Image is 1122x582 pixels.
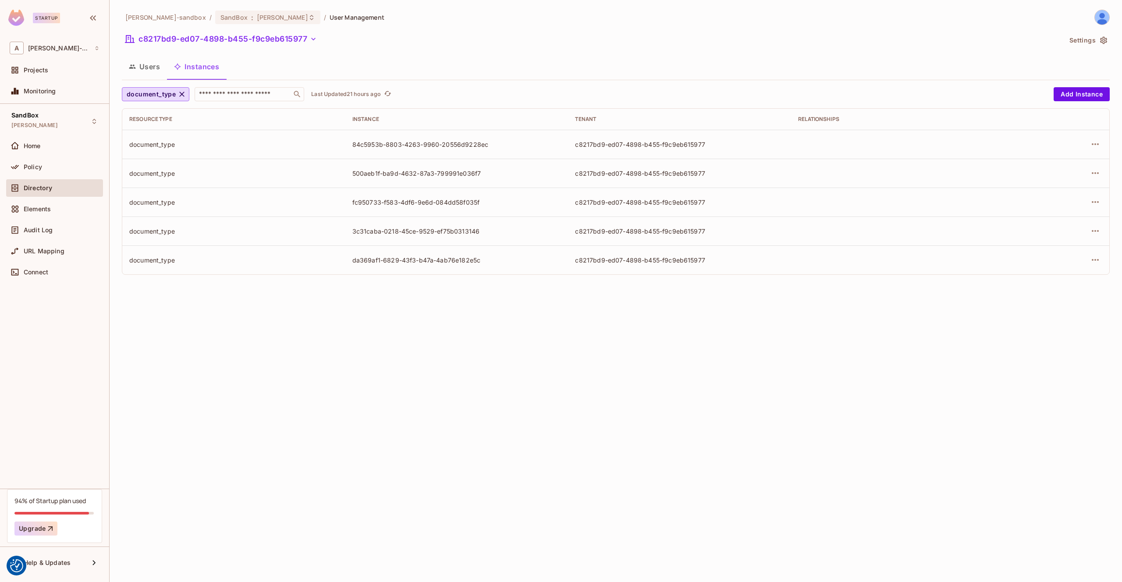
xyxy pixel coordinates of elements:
[129,169,338,177] div: document_type
[352,116,561,123] div: Instance
[381,89,393,99] span: Click to refresh data
[24,227,53,234] span: Audit Log
[251,14,254,21] span: :
[1066,33,1110,47] button: Settings
[24,142,41,149] span: Home
[352,169,561,177] div: 500aeb1f-ba9d-4632-87a3-799991e036f7
[24,67,48,74] span: Projects
[129,198,338,206] div: document_type
[384,90,391,99] span: refresh
[575,116,784,123] div: Tenant
[1095,10,1109,25] img: James Duncan
[24,88,56,95] span: Monitoring
[311,91,381,98] p: Last Updated 21 hours ago
[127,89,176,100] span: document_type
[257,13,308,21] span: [PERSON_NAME]
[352,140,561,149] div: 84c5953b-8803-4263-9960-20556d9228ec
[352,256,561,264] div: da369af1-6829-43f3-b47a-4ab76e182e5c
[33,13,60,23] div: Startup
[324,13,326,21] li: /
[122,87,189,101] button: document_type
[24,185,52,192] span: Directory
[10,42,24,54] span: A
[209,13,212,21] li: /
[352,227,561,235] div: 3c31caba-0218-45ce-9529-ef75b0313146
[122,32,320,46] button: c8217bd9-ed07-4898-b455-f9c9eb615977
[575,227,784,235] div: c8217bd9-ed07-4898-b455-f9c9eb615977
[1054,87,1110,101] button: Add Instance
[129,256,338,264] div: document_type
[352,198,561,206] div: fc950733-f583-4df6-9e6d-084dd58f035f
[10,559,23,572] button: Consent Preferences
[167,56,226,78] button: Instances
[10,559,23,572] img: Revisit consent button
[575,169,784,177] div: c8217bd9-ed07-4898-b455-f9c9eb615977
[575,256,784,264] div: c8217bd9-ed07-4898-b455-f9c9eb615977
[129,116,338,123] div: Resource type
[8,10,24,26] img: SReyMgAAAABJRU5ErkJggg==
[575,140,784,149] div: c8217bd9-ed07-4898-b455-f9c9eb615977
[330,13,384,21] span: User Management
[220,13,248,21] span: SandBox
[14,522,57,536] button: Upgrade
[575,198,784,206] div: c8217bd9-ed07-4898-b455-f9c9eb615977
[383,89,393,99] button: refresh
[125,13,206,21] span: the active workspace
[129,140,338,149] div: document_type
[24,559,71,566] span: Help & Updates
[24,248,64,255] span: URL Mapping
[24,269,48,276] span: Connect
[24,163,42,170] span: Policy
[129,227,338,235] div: document_type
[14,497,86,505] div: 94% of Startup plan used
[11,112,39,119] span: SandBox
[122,56,167,78] button: Users
[24,206,51,213] span: Elements
[28,45,90,52] span: Workspace: alex-trustflight-sandbox
[798,116,1007,123] div: Relationships
[11,122,58,129] span: [PERSON_NAME]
